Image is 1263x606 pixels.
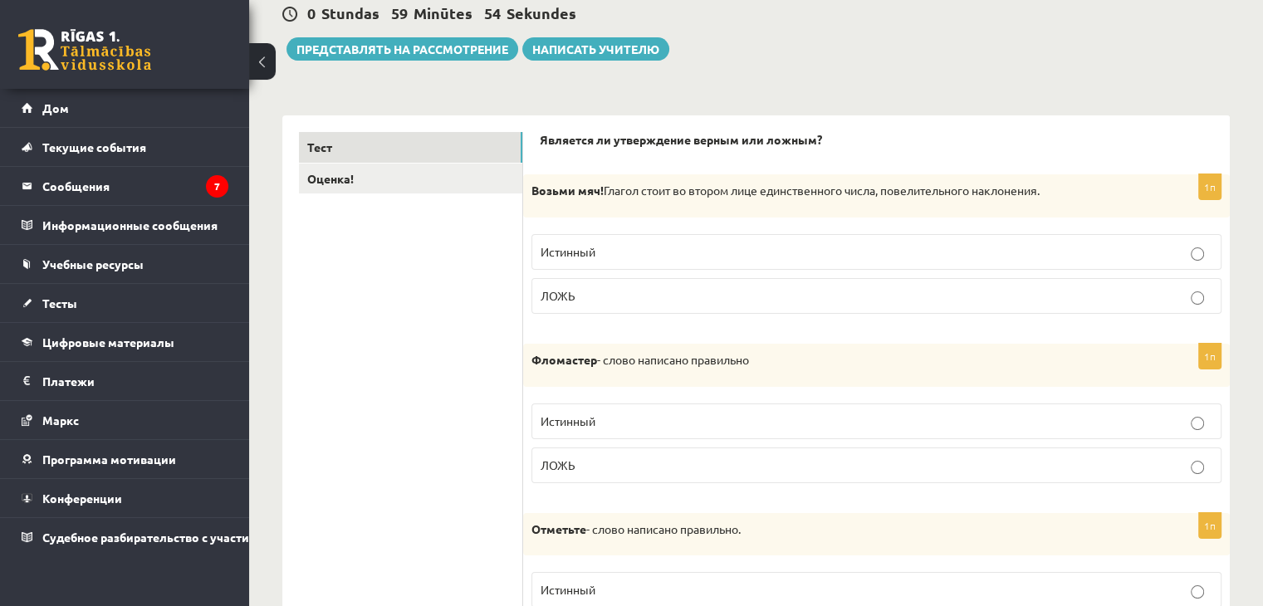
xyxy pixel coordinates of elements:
span: 54 [484,3,501,22]
a: Текущие события [22,128,228,166]
input: Истинный [1191,247,1204,261]
input: ЛОЖЬ [1191,461,1204,474]
a: Сообщения7 [22,167,228,205]
span: 59 [391,3,408,22]
font: Написать учителю [532,42,659,56]
a: Информационные сообщения [22,206,228,244]
a: Рижская 1-я средняя школа заочного обучения [18,29,151,71]
a: Тест [299,132,522,163]
font: Дом [42,100,69,115]
span: Sekundes [507,3,576,22]
font: Оценка! [307,171,354,186]
font: Маркс [42,413,79,428]
button: Представлять на рассмотрение [286,37,518,61]
span: 0 [307,3,316,22]
font: 1п [1204,349,1216,363]
font: 7 [214,179,220,193]
font: Сообщения [42,178,110,193]
font: Тест [307,139,332,154]
a: Маркс [22,401,228,439]
a: Оценка! [299,164,522,194]
font: ЛОЖЬ [541,288,575,303]
font: Тесты [42,296,77,310]
font: - слово написано правильно [597,352,749,367]
font: Фломастер [531,352,597,367]
font: Текущие события [42,139,146,154]
span: Stundas [321,3,379,22]
font: Представлять на рассмотрение [296,42,508,56]
font: 1п [1204,180,1216,193]
a: Программа мотивации [22,440,228,478]
font: Программа мотивации [42,452,176,467]
a: Платежи [22,362,228,400]
a: Написать учителю [522,37,669,61]
font: Является ли утверждение верным или ложным? [540,132,822,147]
font: ЛОЖЬ [541,457,575,472]
font: Возьми мяч! [531,183,604,198]
a: Судебное разбирательство с участием [PERSON_NAME] [22,518,228,556]
font: Отметьте [531,521,586,536]
font: Информационные сообщения [42,217,218,232]
a: Учебные ресурсы [22,245,228,283]
a: Конференции [22,479,228,517]
input: Истинный [1191,585,1204,599]
span: Minūtes [414,3,472,22]
font: Учебные ресурсы [42,257,144,271]
font: Конференции [42,491,122,506]
font: Истинный [541,582,595,597]
font: Глагол стоит во втором лице единственного числа, повелительного наклонения. [604,183,1040,198]
a: Тесты [22,284,228,322]
font: Истинный [541,244,595,259]
font: 1п [1204,519,1216,532]
font: Истинный [541,413,595,428]
input: ЛОЖЬ [1191,291,1204,305]
font: - слово написано правильно. [586,521,741,536]
input: Истинный [1191,417,1204,430]
font: Цифровые материалы [42,335,174,349]
font: Судебное разбирательство с участием [PERSON_NAME] [42,530,363,545]
a: Дом [22,89,228,127]
a: Цифровые материалы [22,323,228,361]
font: Платежи [42,374,95,389]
